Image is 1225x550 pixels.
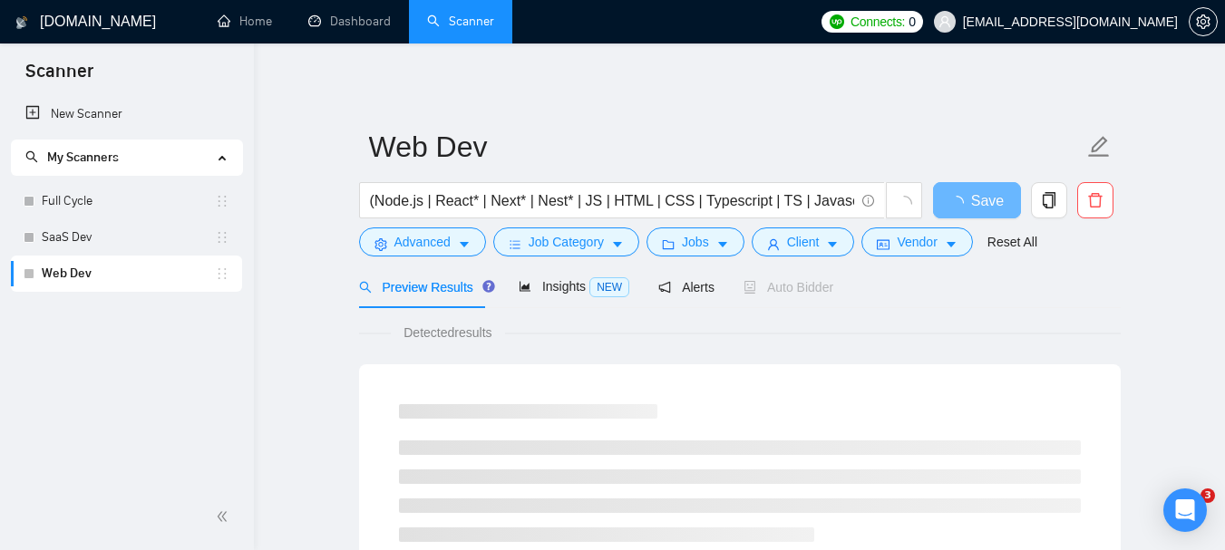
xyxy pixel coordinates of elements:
span: Detected results [391,323,504,343]
img: logo [15,8,28,37]
a: dashboardDashboard [308,14,391,29]
span: caret-down [716,237,729,251]
button: delete [1077,182,1113,218]
div: Tooltip anchor [481,278,497,294]
a: Reset All [987,232,1037,252]
input: Search Freelance Jobs... [370,189,854,212]
span: 0 [909,12,916,32]
span: Scanner [11,58,108,96]
span: search [359,281,372,294]
span: notification [658,281,671,294]
span: Job Category [529,232,604,252]
span: Vendor [897,232,937,252]
span: copy [1032,192,1066,208]
span: idcard [877,237,890,251]
a: Web Dev [42,256,215,292]
span: folder [662,237,675,251]
span: holder [215,194,229,208]
div: Open Intercom Messenger [1163,488,1207,532]
a: Full Cycle [42,183,215,219]
span: user [767,237,780,251]
span: Connects: [851,12,905,32]
span: setting [1190,14,1217,29]
span: Client [787,232,820,252]
span: Insights [519,279,629,294]
button: idcardVendorcaret-down [861,227,972,256]
a: SaaS Dev [42,219,215,256]
span: user [938,15,951,28]
span: Save [971,189,1004,212]
span: My Scanners [47,150,119,165]
button: barsJob Categorycaret-down [493,227,639,256]
span: delete [1078,192,1113,208]
span: edit [1087,135,1111,159]
button: setting [1189,7,1218,36]
li: Web Dev [11,256,242,292]
span: double-left [216,507,234,526]
span: area-chart [519,280,531,293]
a: setting [1189,14,1218,29]
span: info-circle [862,195,874,207]
span: Auto Bidder [744,280,833,294]
li: New Scanner [11,96,242,132]
span: Advanced [394,232,451,252]
span: NEW [589,277,629,297]
span: caret-down [826,237,839,251]
span: holder [215,230,229,245]
span: loading [896,196,912,212]
span: 3 [1201,488,1215,503]
span: caret-down [611,237,624,251]
span: caret-down [945,237,958,251]
button: Save [933,182,1021,218]
a: homeHome [218,14,272,29]
span: robot [744,281,756,294]
span: search [25,150,38,163]
button: folderJobscaret-down [647,227,744,256]
span: loading [949,196,971,210]
input: Scanner name... [369,124,1084,169]
span: holder [215,266,229,281]
a: New Scanner [25,96,228,132]
span: Alerts [658,280,715,294]
span: Jobs [682,232,709,252]
span: Preview Results [359,280,490,294]
span: caret-down [458,237,471,251]
img: upwork-logo.png [830,14,844,29]
a: searchScanner [427,14,494,29]
button: userClientcaret-down [752,227,855,256]
span: My Scanners [25,150,119,165]
button: copy [1031,182,1067,218]
li: SaaS Dev [11,219,242,256]
span: setting [374,237,387,251]
li: Full Cycle [11,183,242,219]
button: settingAdvancedcaret-down [359,227,486,256]
span: bars [509,237,521,251]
